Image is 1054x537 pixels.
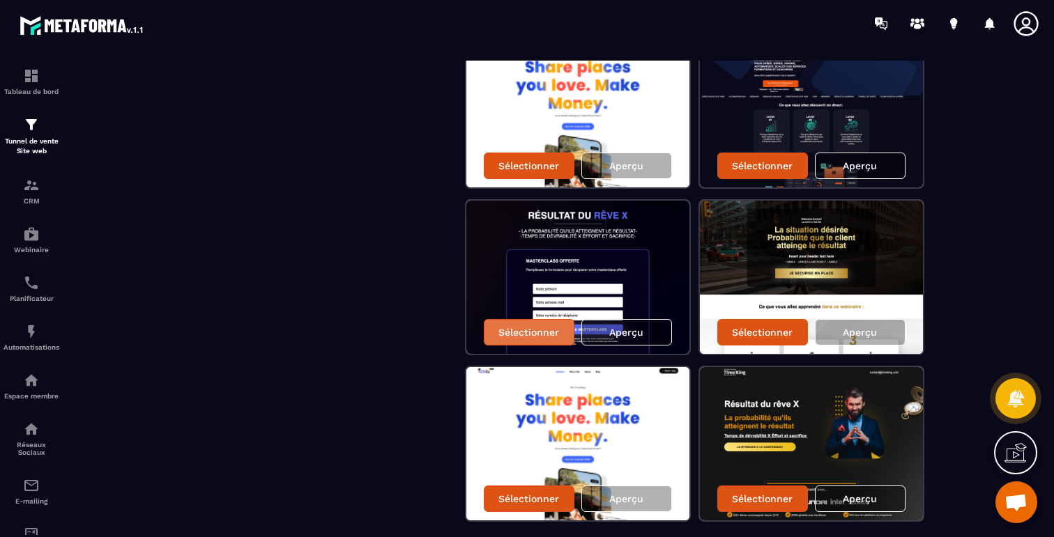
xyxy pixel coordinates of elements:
p: Webinaire [3,246,59,254]
img: image [466,367,689,520]
p: Aperçu [843,160,877,171]
img: image [466,34,689,187]
img: image [700,367,923,520]
a: formationformationCRM [3,166,59,215]
img: image [466,201,689,354]
a: automationsautomationsAutomatisations [3,313,59,361]
img: automations [23,226,40,242]
a: formationformationTunnel de vente Site web [3,106,59,166]
p: Sélectionner [498,327,559,338]
img: email [23,477,40,494]
a: emailemailE-mailing [3,467,59,515]
img: logo [20,13,145,38]
p: Sélectionner [498,160,559,171]
p: Aperçu [609,327,643,338]
p: E-mailing [3,497,59,505]
a: schedulerschedulerPlanificateur [3,264,59,313]
p: Tableau de bord [3,88,59,95]
img: formation [23,177,40,194]
p: Espace membre [3,392,59,400]
p: CRM [3,197,59,205]
a: formationformationTableau de bord [3,57,59,106]
p: Aperçu [609,160,643,171]
img: image [700,34,923,187]
img: automations [23,372,40,389]
img: formation [23,116,40,133]
p: Sélectionner [732,493,793,504]
p: Aperçu [843,493,877,504]
p: Sélectionner [732,327,793,338]
img: social-network [23,421,40,437]
p: Automatisations [3,343,59,351]
img: formation [23,68,40,84]
p: Réseaux Sociaux [3,441,59,456]
p: Sélectionner [732,160,793,171]
img: image [700,201,923,354]
img: scheduler [23,274,40,291]
p: Planificateur [3,295,59,302]
div: Ouvrir le chat [995,481,1037,523]
img: automations [23,323,40,340]
a: automationsautomationsEspace membre [3,361,59,410]
p: Sélectionner [498,493,559,504]
a: social-networksocial-networkRéseaux Sociaux [3,410,59,467]
p: Tunnel de vente Site web [3,137,59,156]
p: Aperçu [843,327,877,338]
a: automationsautomationsWebinaire [3,215,59,264]
p: Aperçu [609,493,643,504]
